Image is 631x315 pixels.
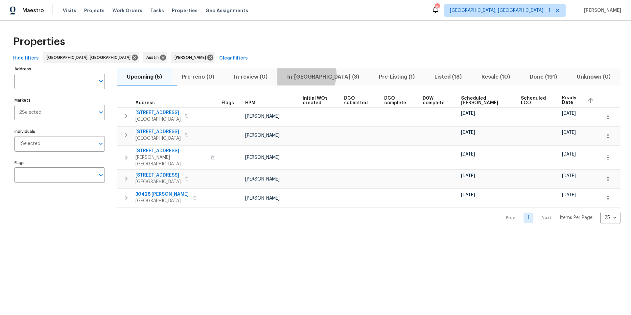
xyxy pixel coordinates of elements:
[135,116,181,123] span: [GEOGRAPHIC_DATA]
[121,72,168,82] span: Upcoming (5)
[19,141,40,147] span: 1 Selected
[461,130,475,135] span: [DATE]
[500,212,620,224] nav: Pagination Navigation
[13,38,65,45] span: Properties
[562,174,576,178] span: [DATE]
[14,161,105,165] label: Flags
[84,7,105,14] span: Projects
[219,54,248,62] span: Clear Filters
[476,72,516,82] span: Resale (10)
[135,101,155,105] span: Address
[135,179,181,185] span: [GEOGRAPHIC_DATA]
[176,72,220,82] span: Pre-reno (0)
[450,7,550,14] span: [GEOGRAPHIC_DATA], [GEOGRAPHIC_DATA] + 1
[135,154,206,167] span: [PERSON_NAME][GEOGRAPHIC_DATA]
[112,7,142,14] span: Work Orders
[172,7,198,14] span: Properties
[150,8,164,13] span: Tasks
[14,130,105,133] label: Individuals
[135,129,181,135] span: [STREET_ADDRESS]
[245,196,280,201] span: [PERSON_NAME]
[135,191,189,198] span: 30428 [PERSON_NAME]
[13,54,39,62] span: Hide filters
[22,7,44,14] span: Maestro
[205,7,248,14] span: Geo Assignments
[562,130,576,135] span: [DATE]
[14,98,105,102] label: Markets
[222,101,234,105] span: Flags
[135,135,181,142] span: [GEOGRAPHIC_DATA]
[245,114,280,119] span: [PERSON_NAME]
[175,54,209,61] span: [PERSON_NAME]
[600,209,620,226] div: 25
[245,155,280,160] span: [PERSON_NAME]
[461,96,510,105] span: Scheduled [PERSON_NAME]
[384,96,411,105] span: DCO complete
[560,214,593,221] p: Items Per Page
[228,72,273,82] span: In-review (0)
[47,54,133,61] span: [GEOGRAPHIC_DATA], [GEOGRAPHIC_DATA]
[11,52,41,64] button: Hide filters
[135,148,206,154] span: [STREET_ADDRESS]
[96,139,105,148] button: Open
[461,193,475,197] span: [DATE]
[562,96,582,105] span: Ready Date
[562,152,576,157] span: [DATE]
[96,170,105,180] button: Open
[14,67,105,71] label: Address
[524,72,563,82] span: Done (191)
[245,101,255,105] span: HPM
[521,96,551,105] span: Scheduled LCO
[461,111,475,116] span: [DATE]
[571,72,617,82] span: Unknown (0)
[96,77,105,86] button: Open
[135,109,181,116] span: [STREET_ADDRESS]
[245,177,280,182] span: [PERSON_NAME]
[344,96,373,105] span: DCO submitted
[423,96,450,105] span: D0W complete
[43,52,139,63] div: [GEOGRAPHIC_DATA], [GEOGRAPHIC_DATA]
[19,110,41,115] span: 2 Selected
[562,111,576,116] span: [DATE]
[435,4,439,11] div: 35
[135,172,181,179] span: [STREET_ADDRESS]
[96,108,105,117] button: Open
[461,152,475,157] span: [DATE]
[245,133,280,138] span: [PERSON_NAME]
[146,54,161,61] span: Austin
[581,7,621,14] span: [PERSON_NAME]
[373,72,421,82] span: Pre-Listing (1)
[143,52,167,63] div: Austin
[429,72,468,82] span: Listed (18)
[63,7,76,14] span: Visits
[281,72,365,82] span: In-[GEOGRAPHIC_DATA] (3)
[171,52,215,63] div: [PERSON_NAME]
[461,174,475,178] span: [DATE]
[303,96,333,105] span: Initial WOs created
[217,52,250,64] button: Clear Filters
[562,193,576,197] span: [DATE]
[135,198,189,204] span: [GEOGRAPHIC_DATA]
[524,213,533,223] a: Goto page 1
